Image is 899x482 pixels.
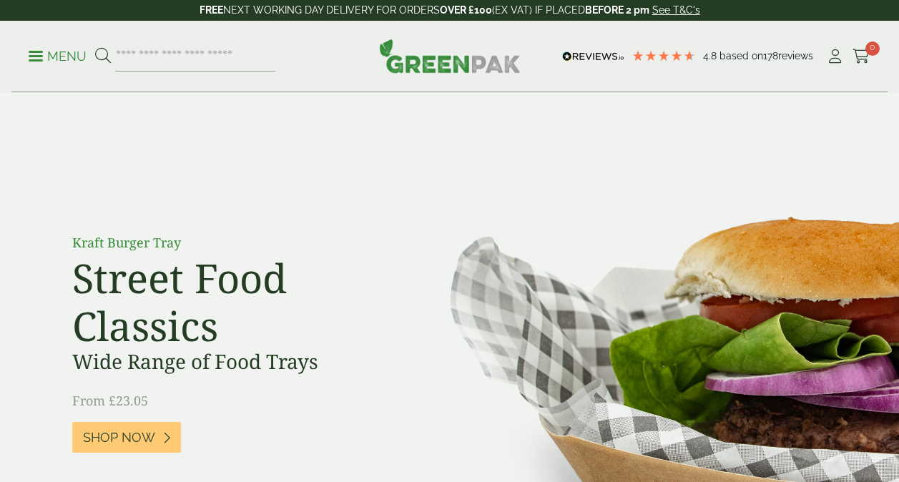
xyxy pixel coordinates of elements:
[719,50,763,62] span: Based on
[826,49,844,64] i: My Account
[585,4,649,16] strong: BEFORE 2 pm
[440,4,492,16] strong: OVER £100
[763,50,778,62] span: 178
[379,39,521,73] img: GreenPak Supplies
[778,50,813,62] span: reviews
[72,392,148,409] span: From £23.05
[29,48,87,62] a: Menu
[72,254,394,350] h2: Street Food Classics
[703,50,719,62] span: 4.8
[72,233,394,252] p: Kraft Burger Tray
[72,350,394,374] h3: Wide Range of Food Trays
[29,48,87,65] p: Menu
[632,49,696,62] div: 4.78 Stars
[562,51,624,62] img: REVIEWS.io
[865,41,880,56] span: 0
[853,46,870,67] a: 0
[853,49,870,64] i: Cart
[72,422,181,453] a: Shop Now
[652,4,700,16] a: See T&C's
[200,4,223,16] strong: FREE
[83,430,155,446] span: Shop Now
